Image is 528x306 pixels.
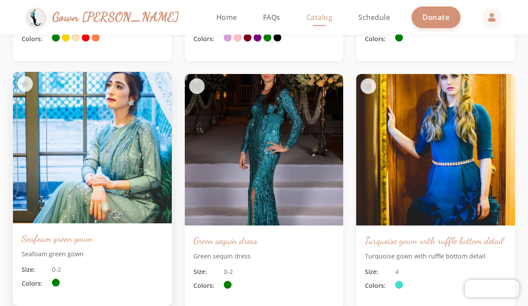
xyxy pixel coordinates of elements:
[193,267,219,277] span: Size:
[22,249,163,259] p: Seafoam green gown
[22,279,48,288] span: Colors:
[356,74,515,225] img: Turquoise gown with ruffle bottom detail
[193,34,219,44] span: Colors:
[358,13,390,22] span: Schedule
[185,74,344,225] img: Green sequin dress
[216,13,237,22] span: Home
[26,8,46,27] img: Gown Gmach Logo
[465,280,519,297] iframe: Chatra live chat
[365,267,391,277] span: Size:
[9,68,176,228] img: Seafoam green gown
[365,281,391,290] span: Colors:
[26,6,188,29] a: Gown [PERSON_NAME]
[306,13,333,22] span: Catalog
[193,234,335,247] h3: Green sequin dress
[412,6,460,28] a: Donate
[22,232,163,245] h3: Seafoam green gown
[193,251,335,261] p: Green sequin dress
[224,267,233,277] span: 0-2
[52,8,179,26] span: Gown [PERSON_NAME]
[365,34,391,44] span: Colors:
[22,34,48,44] span: Colors:
[193,281,219,290] span: Colors:
[52,265,61,274] span: 0-2
[263,13,280,22] span: FAQs
[395,267,399,277] span: 4
[422,12,450,22] span: Donate
[22,265,48,274] span: Size:
[365,251,506,261] p: Turquoise gown with ruffle bottom detail
[365,234,506,247] h3: Turquoise gown with ruffle bottom detail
